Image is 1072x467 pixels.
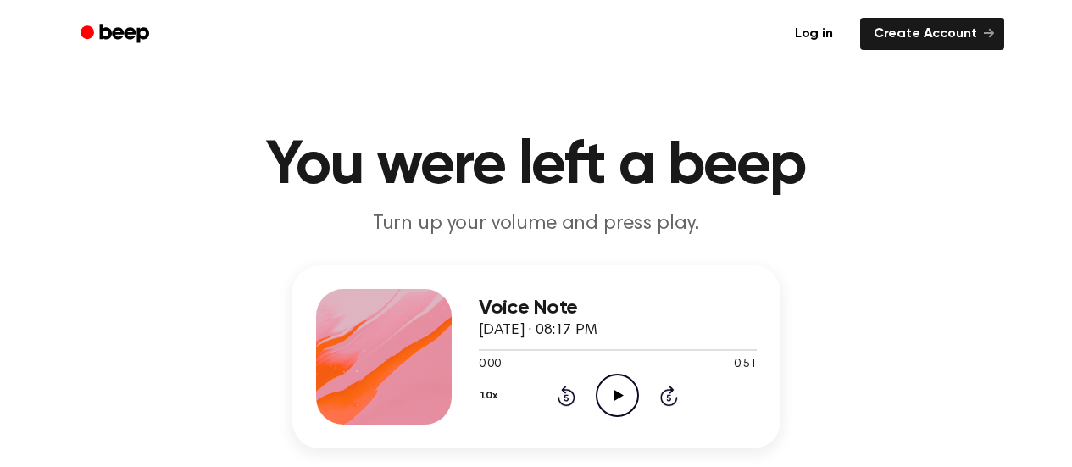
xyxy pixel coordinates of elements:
h1: You were left a beep [103,136,970,197]
h3: Voice Note [479,297,757,320]
a: Create Account [860,18,1004,50]
span: [DATE] · 08:17 PM [479,323,597,338]
span: 0:00 [479,356,501,374]
p: Turn up your volume and press play. [211,210,862,238]
a: Log in [778,14,850,53]
span: 0:51 [734,356,756,374]
a: Beep [69,18,164,51]
button: 1.0x [479,381,504,410]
